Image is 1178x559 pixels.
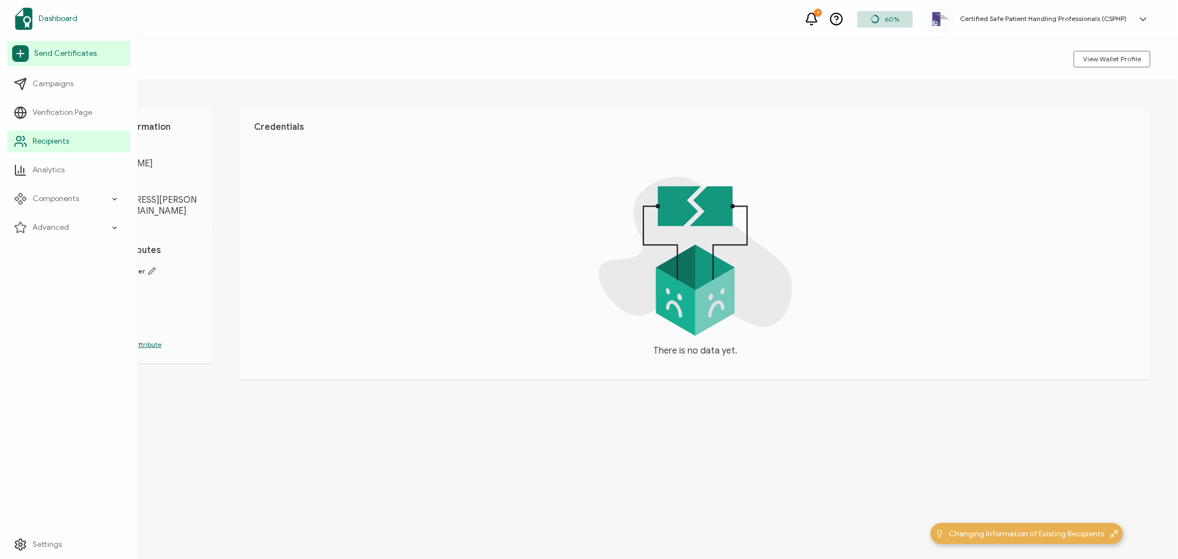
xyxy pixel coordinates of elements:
[932,12,949,25] img: 6ecc0237-9d5c-476e-a376-03e9add948da.png
[960,15,1127,23] h5: Certified Safe Patient Handling Professionals (CSPHP)
[83,318,199,329] span: CSPHA
[1083,56,1141,62] span: View Wallet Profile
[33,222,69,233] span: Advanced
[7,41,130,66] a: Send Certificates
[15,8,33,30] img: sertifier-logomark-colored.svg
[33,193,79,204] span: Components
[83,245,199,256] h1: Custom Attributes
[83,158,199,169] span: [PERSON_NAME]
[653,344,737,357] span: There is no data yet.
[33,165,65,176] span: Analytics
[83,194,199,217] span: [EMAIL_ADDRESS][PERSON_NAME][DOMAIN_NAME]
[599,177,793,336] img: nodata.svg
[885,15,899,23] span: 60%
[1123,506,1178,559] iframe: Chat Widget
[33,107,92,118] span: Verification Page
[7,534,130,556] a: Settings
[7,73,130,95] a: Campaigns
[254,122,1137,133] h1: Credentials
[83,303,199,312] span: CertifType
[39,13,77,24] span: Dashboard
[1074,51,1150,67] button: View Wallet Profile
[83,144,199,152] span: FULL NAME:
[7,159,130,181] a: Analytics
[34,48,97,59] span: Send Certificates
[83,180,199,189] span: E-MAIL:
[83,267,199,276] span: CertificateNumber
[7,130,130,152] a: Recipients
[83,281,199,292] span: 18-0312-A
[814,9,822,17] div: 7
[33,78,73,89] span: Campaigns
[7,102,130,124] a: Verification Page
[7,3,130,34] a: Dashboard
[949,528,1105,540] span: Changing Information of Existing Recipients
[33,539,62,550] span: Settings
[33,136,69,147] span: Recipients
[1110,530,1118,538] img: minimize-icon.svg
[83,340,199,350] p: Add another attribute
[83,122,199,133] h1: Personal Information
